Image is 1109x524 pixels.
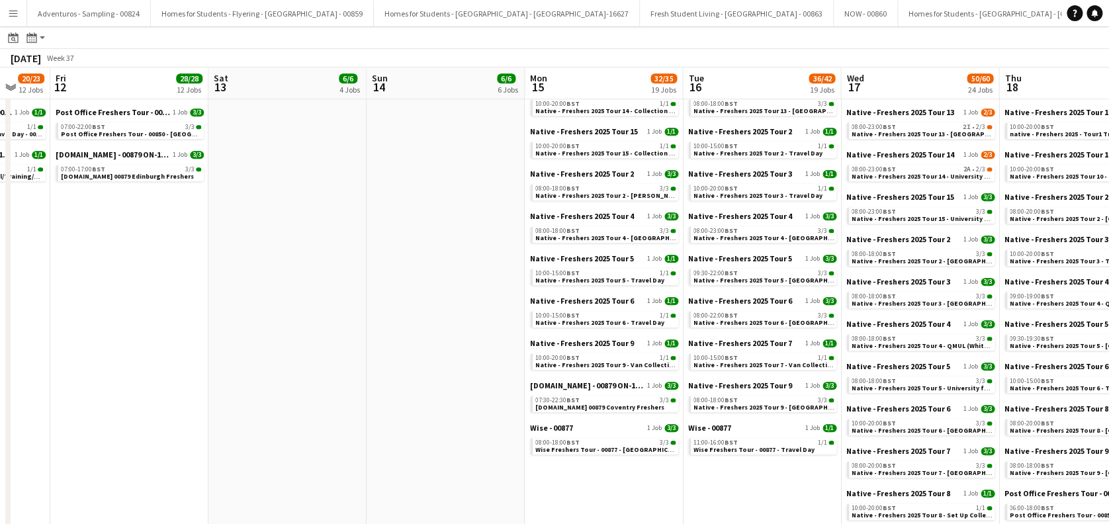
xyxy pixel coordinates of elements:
[976,124,985,130] span: 2/3
[981,236,995,243] span: 3/3
[1004,277,1108,286] span: Native - Freshers 2025 Tour 4
[566,353,580,362] span: BST
[852,249,992,265] a: 08:00-18:00BST3/3Native - Freshers 2025 Tour 2 - [GEOGRAPHIC_DATA]
[725,226,738,235] span: BST
[846,192,995,202] a: Native - Freshers 2025 Tour 151 Job3/3
[535,276,664,284] span: Native - Freshers 2025 Tour 5 - Travel Day
[963,193,978,201] span: 1 Job
[535,318,664,327] span: Native - Freshers 2025 Tour 6 - Travel Day
[530,211,634,221] span: Native - Freshers 2025 Tour 4
[61,165,201,180] a: 07:00-17:00BST3/3[DOMAIN_NAME] 00879 Edinburgh Freshers
[660,312,669,319] span: 1/1
[185,166,195,173] span: 3/3
[530,253,634,263] span: Native - Freshers 2025 Tour 5
[61,172,194,181] span: Trip.com 00879 Edinburgh Freshers
[647,212,662,220] span: 1 Job
[664,382,678,390] span: 3/3
[535,269,676,284] a: 10:00-15:00BST1/1Native - Freshers 2025 Tour 5 - Travel Day
[664,339,678,347] span: 1/1
[535,361,719,369] span: Native - Freshers 2025 Tour 9 - Van Collection & Travel Day
[1041,292,1054,300] span: BST
[535,312,580,319] span: 10:00-15:00
[822,339,836,347] span: 1/1
[566,99,580,108] span: BST
[190,109,204,116] span: 3/3
[805,382,820,390] span: 1 Job
[535,191,750,200] span: Native - Freshers 2025 Tour 2 - Queen Margaret University
[1041,122,1054,131] span: BST
[688,126,792,136] span: Native - Freshers 2025 Tour 2
[693,107,877,115] span: Native - Freshers 2025 Tour 13 - University of Westminster Day 2
[92,165,105,173] span: BST
[535,228,580,234] span: 08:00-18:00
[805,170,820,178] span: 1 Job
[846,277,950,286] span: Native - Freshers 2025 Tour 3
[822,128,836,136] span: 1/1
[693,276,1010,284] span: Native - Freshers 2025 Tour 5 - Anglia Ruskin Cambridge Day 1
[530,296,678,338] div: Native - Freshers 2025 Tour 61 Job1/110:00-15:00BST1/1Native - Freshers 2025 Tour 6 - Travel Day
[56,107,204,150] div: Post Office Freshers Tour - 008501 Job3/307:00-22:00BST3/3Post Office Freshers Tour - 00850 - [GE...
[818,270,827,277] span: 3/3
[822,382,836,390] span: 3/3
[963,109,978,116] span: 1 Job
[688,338,836,380] div: Native - Freshers 2025 Tour 71 Job1/110:00-15:00BST1/1Native - Freshers 2025 Tour 7 - Van Collect...
[530,338,678,380] div: Native - Freshers 2025 Tour 91 Job1/110:00-20:00BST1/1Native - Freshers 2025 Tour 9 - Van Collect...
[530,169,678,211] div: Native - Freshers 2025 Tour 21 Job3/308:00-18:00BST3/3Native - Freshers 2025 Tour 2 - [PERSON_NAM...
[976,293,985,300] span: 3/3
[846,319,950,329] span: Native - Freshers 2025 Tour 4
[374,1,640,26] button: Homes for Students - [GEOGRAPHIC_DATA] - [GEOGRAPHIC_DATA]-16627
[818,228,827,234] span: 3/3
[566,311,580,320] span: BST
[693,226,834,241] a: 08:00-23:00BST3/3Native - Freshers 2025 Tour 4 - [GEOGRAPHIC_DATA] Day 2
[805,255,820,263] span: 1 Job
[56,150,204,184] div: [DOMAIN_NAME] - 00879 ON-162111 Job3/307:00-17:00BST3/3[DOMAIN_NAME] 00879 Edinburgh Freshers
[190,151,204,159] span: 3/3
[693,143,738,150] span: 10:00-15:00
[693,270,738,277] span: 09:30-22:00
[56,150,170,159] span: Trip.com - 00879 ON-16211
[1041,334,1054,343] span: BST
[852,122,992,138] a: 08:00-23:00BST2I•2/3Native - Freshers 2025 Tour 13 - [GEOGRAPHIC_DATA] Day 3
[530,169,678,179] a: Native - Freshers 2025 Tour 21 Job3/3
[852,166,992,173] div: •
[15,109,29,116] span: 1 Job
[688,211,792,221] span: Native - Freshers 2025 Tour 4
[535,270,580,277] span: 10:00-15:00
[693,149,822,157] span: Native - Freshers 2025 Tour 2 - Travel Day
[834,1,898,26] button: NOW - 00860
[32,109,46,116] span: 1/1
[883,334,896,343] span: BST
[981,109,995,116] span: 2/3
[664,297,678,305] span: 1/1
[535,226,676,241] a: 08:00-18:00BST3/3Native - Freshers 2025 Tour 4 - [GEOGRAPHIC_DATA] Day 1
[535,353,676,369] a: 10:00-20:00BST1/1Native - Freshers 2025 Tour 9 - Van Collection & Travel Day
[688,126,836,136] a: Native - Freshers 2025 Tour 21 Job1/1
[963,236,978,243] span: 1 Job
[1004,361,1108,371] span: Native - Freshers 2025 Tour 6
[805,297,820,305] span: 1 Job
[846,150,995,159] a: Native - Freshers 2025 Tour 141 Job2/3
[1010,293,1054,300] span: 09:00-19:00
[173,151,187,159] span: 1 Job
[693,99,834,114] a: 08:00-18:00BST3/3Native - Freshers 2025 Tour 13 - [GEOGRAPHIC_DATA] Day 2
[852,124,992,130] div: •
[805,212,820,220] span: 1 Job
[1010,378,1054,384] span: 10:00-15:00
[688,169,836,179] a: Native - Freshers 2025 Tour 31 Job1/1
[688,253,836,263] a: Native - Freshers 2025 Tour 51 Job3/3
[151,1,374,26] button: Homes for Students - Flyering - [GEOGRAPHIC_DATA] - 00859
[693,269,834,284] a: 09:30-22:00BST3/3Native - Freshers 2025 Tour 5 - [GEOGRAPHIC_DATA] [GEOGRAPHIC_DATA] [GEOGRAPHIC_...
[846,234,995,277] div: Native - Freshers 2025 Tour 21 Job3/308:00-18:00BST3/3Native - Freshers 2025 Tour 2 - [GEOGRAPHIC...
[846,319,995,329] a: Native - Freshers 2025 Tour 41 Job3/3
[1004,107,1108,117] span: Native - Freshers 2025 Tour 1
[660,101,669,107] span: 1/1
[27,166,36,173] span: 1/1
[688,253,792,263] span: Native - Freshers 2025 Tour 5
[725,353,738,362] span: BST
[725,99,738,108] span: BST
[852,292,992,307] a: 08:00-18:00BST3/3Native - Freshers 2025 Tour 3 - [GEOGRAPHIC_DATA]
[846,150,954,159] span: Native - Freshers 2025 Tour 14
[846,234,950,244] span: Native - Freshers 2025 Tour 2
[818,312,827,319] span: 3/3
[530,253,678,263] a: Native - Freshers 2025 Tour 51 Job1/1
